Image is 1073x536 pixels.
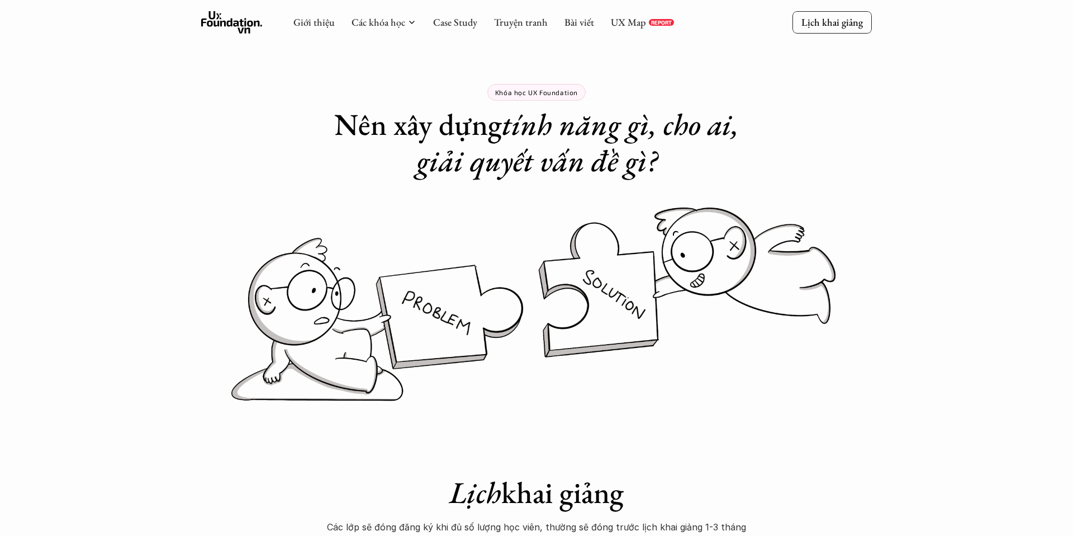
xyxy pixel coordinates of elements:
p: Lịch khai giảng [801,16,863,29]
h1: Nên xây dựng [313,106,760,179]
a: Case Study [433,16,477,29]
em: tính năng gì, cho ai, giải quyết vấn đề gì? [416,105,746,180]
p: Khóa học UX Foundation [495,88,578,96]
a: Lịch khai giảng [792,11,872,33]
a: Truyện tranh [494,16,548,29]
a: Giới thiệu [293,16,335,29]
h1: khai giảng [313,474,760,511]
em: Lịch [449,473,501,512]
a: UX Map [611,16,646,29]
a: Các khóa học [352,16,405,29]
a: Bài viết [564,16,594,29]
p: REPORT [651,19,672,26]
a: REPORT [649,19,674,26]
p: Các lớp sẽ đóng đăng ký khi đủ số lượng học viên, thường sẽ đóng trước lịch khai giảng 1-3 tháng [313,519,760,535]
